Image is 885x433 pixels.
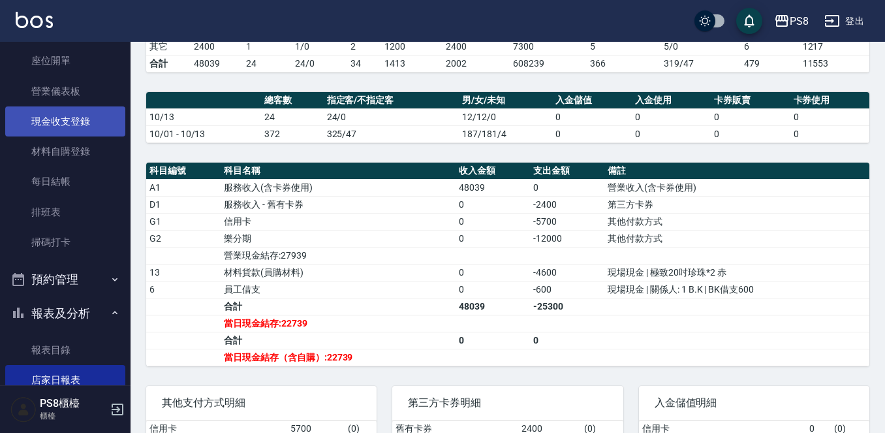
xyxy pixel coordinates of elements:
button: 登出 [819,9,869,33]
td: 10/13 [146,108,261,125]
th: 科目編號 [146,163,221,180]
table: a dense table [146,92,869,143]
td: 1413 [381,55,442,72]
a: 報表目錄 [5,335,125,365]
span: 入金儲值明細 [655,396,854,409]
td: 0 [711,125,790,142]
td: 其他付款方式 [604,230,869,247]
th: 男/女/未知 [459,92,552,109]
td: 0 [456,281,530,298]
td: 372 [261,125,324,142]
td: 2002 [442,55,510,72]
td: 員工借支 [221,281,456,298]
td: 24/0 [324,108,459,125]
td: G2 [146,230,221,247]
td: 當日現金結存（含自購）:22739 [221,349,456,366]
td: 其它 [146,38,191,55]
td: 現場現金 | 關係人: 1 B.K | BK借支600 [604,281,869,298]
td: 服務收入(含卡券使用) [221,179,456,196]
td: 服務收入 - 舊有卡券 [221,196,456,213]
td: 608239 [510,55,587,72]
td: 營業現金結存:27939 [221,247,456,264]
td: 479 [741,55,800,72]
td: G1 [146,213,221,230]
td: -4600 [530,264,604,281]
td: 第三方卡券 [604,196,869,213]
td: 366 [587,55,661,72]
button: save [736,8,762,34]
td: 合計 [146,55,191,72]
td: 0 [552,125,631,142]
button: PS8 [769,8,814,35]
td: 2400 [442,38,510,55]
td: D1 [146,196,221,213]
td: 48039 [191,55,243,72]
a: 掃碼打卡 [5,227,125,257]
td: 2 [347,38,381,55]
td: 現場現金 | 極致20吋珍珠*2 赤 [604,264,869,281]
td: 信用卡 [221,213,456,230]
th: 入金儲值 [552,92,631,109]
td: 319/47 [660,55,741,72]
td: 325/47 [324,125,459,142]
td: 1 [243,38,292,55]
span: 第三方卡券明細 [408,396,607,409]
a: 現金收支登錄 [5,106,125,136]
td: 0 [456,213,530,230]
th: 收入金額 [456,163,530,180]
td: 樂分期 [221,230,456,247]
th: 備註 [604,163,869,180]
span: 其他支付方式明細 [162,396,361,409]
td: 10/01 - 10/13 [146,125,261,142]
td: 0 [456,196,530,213]
td: 其他付款方式 [604,213,869,230]
td: 0 [632,108,711,125]
td: 6 [146,281,221,298]
td: 營業收入(含卡券使用) [604,179,869,196]
td: 7300 [510,38,587,55]
td: 12/12/0 [459,108,552,125]
th: 指定客/不指定客 [324,92,459,109]
table: a dense table [146,163,869,366]
td: 24/0 [292,55,347,72]
a: 排班表 [5,197,125,227]
td: 0 [530,179,604,196]
td: 0 [456,332,530,349]
td: -600 [530,281,604,298]
td: 0 [552,108,631,125]
a: 材料自購登錄 [5,136,125,167]
td: 合計 [221,332,456,349]
td: 5 [587,38,661,55]
button: 預約管理 [5,263,125,297]
td: 0 [456,264,530,281]
a: 每日結帳 [5,167,125,197]
td: 1200 [381,38,442,55]
td: -5700 [530,213,604,230]
td: 材料貨款(員購材料) [221,264,456,281]
td: 0 [632,125,711,142]
td: 24 [243,55,292,72]
p: 櫃檯 [40,410,106,422]
td: 34 [347,55,381,72]
th: 總客數 [261,92,324,109]
h5: PS8櫃檯 [40,397,106,410]
td: -12000 [530,230,604,247]
td: 48039 [456,298,530,315]
a: 營業儀表板 [5,76,125,106]
th: 入金使用 [632,92,711,109]
td: 0 [790,125,869,142]
button: 報表及分析 [5,297,125,330]
td: 187/181/4 [459,125,552,142]
a: 座位開單 [5,46,125,76]
td: 48039 [456,179,530,196]
th: 支出金額 [530,163,604,180]
td: 當日現金結存:22739 [221,315,456,332]
td: 24 [261,108,324,125]
img: Logo [16,12,53,28]
td: 合計 [221,298,456,315]
td: 0 [456,230,530,247]
td: 0 [790,108,869,125]
td: 2400 [191,38,243,55]
div: PS8 [790,13,809,29]
th: 卡券使用 [790,92,869,109]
